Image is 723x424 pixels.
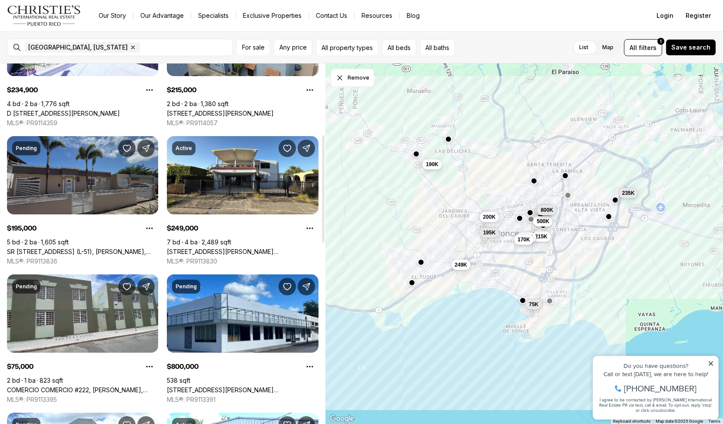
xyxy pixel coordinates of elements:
p: Pending [176,283,197,290]
span: Login [657,12,673,19]
a: D 11 CALLE 5, PONCE PR, 00716 [7,110,120,117]
button: 237K [517,232,537,243]
button: Save Property: 14 CALLE LEÓN [279,278,296,295]
button: 170K [514,234,534,245]
div: Do you have questions? [9,20,126,26]
span: 200K [483,214,496,220]
a: Blog [400,10,427,22]
button: 500K [534,216,553,227]
span: 235K [622,190,635,197]
button: 215K [532,231,551,242]
button: Property options [301,358,318,375]
a: Resources [355,10,399,22]
label: Map [595,40,620,55]
span: Save search [671,44,710,51]
span: 800K [541,207,554,214]
span: 190K [426,161,439,168]
button: 249K [451,260,471,270]
span: filters [639,43,657,52]
button: Property options [141,220,158,237]
button: 75K [526,299,542,310]
button: Save Property: 4487(N-11), ALMEDA STREET, PUNTO ORO [279,140,296,157]
button: 800K [535,205,555,215]
span: 215K [535,233,548,240]
button: Any price [274,39,312,56]
button: All baths [420,39,455,56]
button: Save Property: COMERCIO COMERCIO #222 [118,278,136,295]
button: For sale [236,39,270,56]
button: Allfilters1 [624,39,662,56]
button: Property options [141,358,158,375]
button: 235K [619,188,638,198]
button: Share Property [298,278,315,295]
button: Login [651,7,679,24]
p: Pending [16,283,37,290]
button: 195K [480,227,499,238]
span: 1 [660,38,662,45]
p: Pending [16,145,37,152]
button: Property options [141,81,158,99]
button: 800K [537,205,557,215]
label: List [572,40,595,55]
span: 249K [455,261,468,268]
button: Register [680,7,716,24]
span: 195K [483,229,496,236]
span: All [630,43,637,52]
a: SR 163 Urb San Antonio AVE LAS AMERICAS #1852 (L-51), PONCE PR, 00730 [7,248,158,256]
img: logo [7,5,81,26]
span: [GEOGRAPHIC_DATA], [US_STATE] [28,44,128,51]
button: Share Property [137,278,155,295]
a: COMERCIO COMERCIO #222, PONCE PR, 00731 [7,386,158,394]
button: Dismiss drawing [331,69,374,87]
div: Call or text [DATE], we are here to help! [9,28,126,34]
button: Contact Us [309,10,354,22]
span: 170K [518,236,531,243]
a: Specialists [191,10,235,22]
a: 403B CONCORDIA #D127, PONCE PR, 00717 [167,110,274,117]
span: Register [686,12,711,19]
a: Our Advantage [133,10,191,22]
span: I agree to be contacted by [PERSON_NAME] International Real Estate PR via text, call & email. To ... [11,53,124,70]
button: Share Property [298,140,315,157]
button: 200K [480,212,499,222]
a: 4487(N-11), ALMEDA STREET, PUNTO ORO, PONCE PR, 00728 [167,248,318,256]
button: Share Property [137,140,155,157]
a: 14 CALLE LEÓN, PONCE PR, 00730 [167,386,318,394]
button: Property options [301,220,318,237]
button: All property types [316,39,378,56]
button: Property options [301,81,318,99]
p: Active [176,145,192,152]
a: Our Story [92,10,133,22]
span: 75K [529,301,539,308]
span: 500K [537,218,550,225]
button: All beds [382,39,416,56]
a: Exclusive Properties [236,10,308,22]
span: Any price [279,44,307,51]
span: [PHONE_NUMBER] [36,41,108,50]
button: Save Property: SR 163 Urb San Antonio AVE LAS AMERICAS #1852 (L-51) [118,140,136,157]
span: For sale [242,44,265,51]
button: Save search [666,39,716,56]
button: 190K [423,159,442,170]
